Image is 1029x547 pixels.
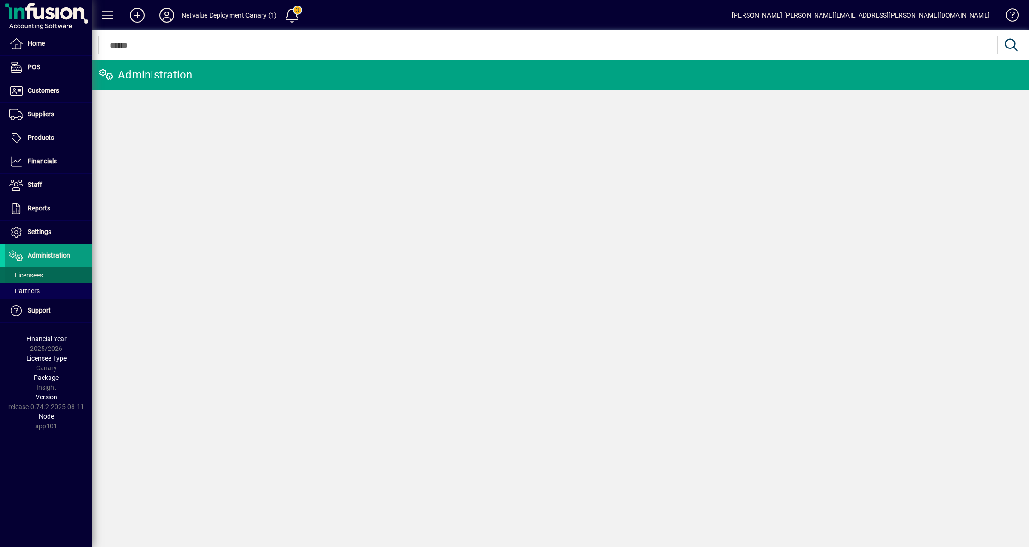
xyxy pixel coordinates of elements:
span: Partners [9,287,40,295]
span: Licensee Type [26,355,67,362]
div: Netvalue Deployment Canary (1) [182,8,277,23]
div: Administration [99,67,193,82]
span: Administration [28,252,70,259]
a: Licensees [5,267,92,283]
a: Customers [5,79,92,102]
span: Customers [28,87,59,94]
span: Support [28,307,51,314]
div: [PERSON_NAME] [PERSON_NAME][EMAIL_ADDRESS][PERSON_NAME][DOMAIN_NAME] [732,8,990,23]
a: Knowledge Base [999,2,1017,32]
a: Settings [5,221,92,244]
a: Financials [5,150,92,173]
button: Profile [152,7,182,24]
a: Suppliers [5,103,92,126]
a: Reports [5,197,92,220]
span: Financial Year [26,335,67,343]
a: Products [5,126,92,150]
button: Add [122,7,152,24]
a: Partners [5,283,92,299]
a: Staff [5,174,92,197]
span: Staff [28,181,42,188]
span: Settings [28,228,51,235]
span: Licensees [9,271,43,279]
span: Home [28,40,45,47]
span: Financials [28,157,57,165]
span: Package [34,374,59,381]
a: Support [5,299,92,322]
span: Version [36,393,57,401]
a: Home [5,32,92,55]
span: Reports [28,204,50,212]
span: POS [28,63,40,71]
span: Suppliers [28,110,54,118]
a: POS [5,56,92,79]
span: Node [39,413,54,420]
span: Products [28,134,54,141]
